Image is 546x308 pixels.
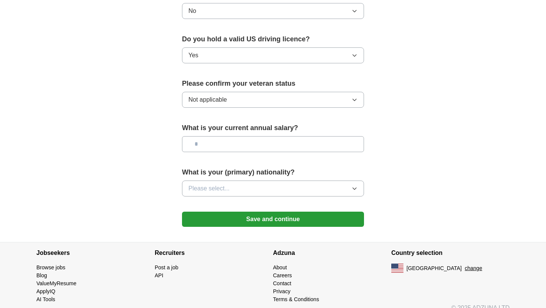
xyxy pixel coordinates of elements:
span: Not applicable [188,95,227,104]
a: Post a job [155,264,178,270]
a: Blog [36,272,47,278]
button: change [465,264,482,272]
a: ValueMyResume [36,280,77,286]
label: Do you hold a valid US driving licence? [182,34,364,44]
img: US flag [391,264,403,273]
span: [GEOGRAPHIC_DATA] [406,264,462,272]
button: Save and continue [182,212,364,227]
a: About [273,264,287,270]
span: No [188,6,196,16]
h4: Country selection [391,242,510,264]
a: ApplyIQ [36,288,55,294]
button: Not applicable [182,92,364,108]
label: What is your (primary) nationality? [182,167,364,178]
a: Terms & Conditions [273,296,319,302]
span: Yes [188,51,198,60]
label: Please confirm your veteran status [182,79,364,89]
button: Yes [182,47,364,63]
span: Please select... [188,184,230,193]
a: Careers [273,272,292,278]
a: Privacy [273,288,290,294]
label: What is your current annual salary? [182,123,364,133]
a: Browse jobs [36,264,65,270]
button: Please select... [182,181,364,196]
button: No [182,3,364,19]
a: Contact [273,280,291,286]
a: API [155,272,163,278]
a: AI Tools [36,296,55,302]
